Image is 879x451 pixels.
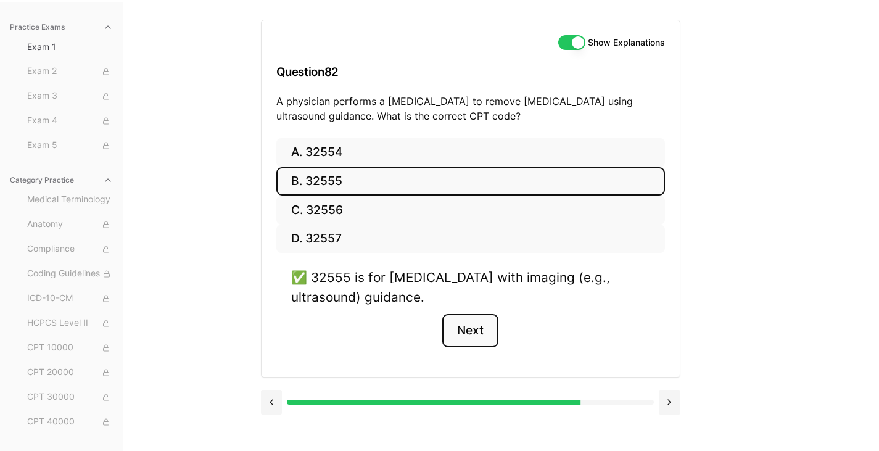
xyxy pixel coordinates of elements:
button: Exam 2 [22,62,118,81]
button: CPT 10000 [22,338,118,358]
span: Exam 5 [27,139,113,152]
button: Anatomy [22,215,118,234]
div: ✅ 32555 is for [MEDICAL_DATA] with imaging (e.g., ultrasound) guidance. [291,268,650,306]
button: CPT 30000 [22,387,118,407]
button: D. 32557 [276,225,665,254]
span: Exam 3 [27,89,113,103]
span: Exam 1 [27,41,113,53]
p: A physician performs a [MEDICAL_DATA] to remove [MEDICAL_DATA] using ultrasound guidance. What is... [276,94,665,123]
span: Exam 4 [27,114,113,128]
span: Compliance [27,242,113,256]
span: CPT 20000 [27,366,113,379]
button: Exam 3 [22,86,118,106]
span: HCPCS Level II [27,317,113,330]
span: ICD-10-CM [27,292,113,305]
button: A. 32554 [276,138,665,167]
span: Medical Terminology [27,193,113,207]
button: CPT 20000 [22,363,118,383]
button: Exam 1 [22,37,118,57]
span: Coding Guidelines [27,267,113,281]
button: Practice Exams [5,17,118,37]
button: Category Practice [5,170,118,190]
button: ICD-10-CM [22,289,118,308]
span: CPT 10000 [27,341,113,355]
button: Coding Guidelines [22,264,118,284]
button: B. 32555 [276,167,665,196]
h3: Question 82 [276,54,665,90]
button: Medical Terminology [22,190,118,210]
button: Exam 4 [22,111,118,131]
button: CPT 40000 [22,412,118,432]
button: Next [442,314,498,347]
span: CPT 40000 [27,415,113,429]
span: Anatomy [27,218,113,231]
button: C. 32556 [276,196,665,225]
span: Exam 2 [27,65,113,78]
button: Exam 5 [22,136,118,155]
button: HCPCS Level II [22,313,118,333]
label: Show Explanations [588,38,665,47]
span: CPT 30000 [27,391,113,404]
button: Compliance [22,239,118,259]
